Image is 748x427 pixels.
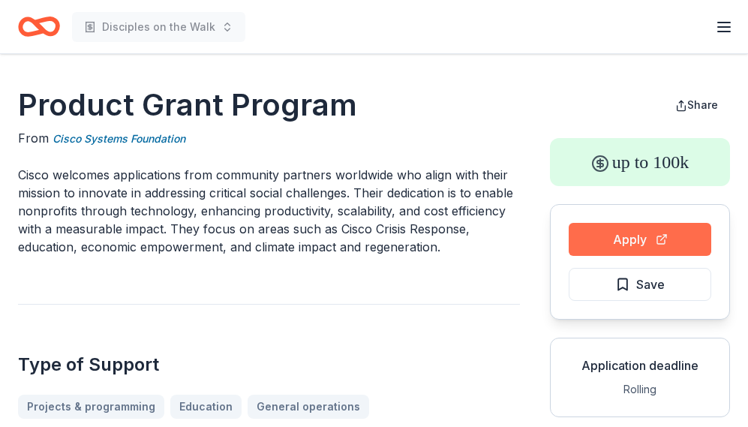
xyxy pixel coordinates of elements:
a: Home [18,9,60,44]
div: Application deadline [563,356,717,374]
a: Education [170,395,242,419]
h2: Type of Support [18,353,520,377]
h1: Product Grant Program [18,84,520,126]
span: Share [687,98,718,111]
span: Save [636,275,665,294]
div: up to 100k [550,138,730,186]
div: From [18,129,520,148]
p: Cisco welcomes applications from community partners worldwide who align with their mission to inn... [18,166,520,256]
a: General operations [248,395,369,419]
button: Apply [569,223,711,256]
button: Disciples on the Walk [72,12,245,42]
button: Share [663,90,730,120]
button: Save [569,268,711,301]
span: Disciples on the Walk [102,18,215,36]
a: Projects & programming [18,395,164,419]
div: Rolling [563,380,717,398]
a: Cisco Systems Foundation [53,130,185,148]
